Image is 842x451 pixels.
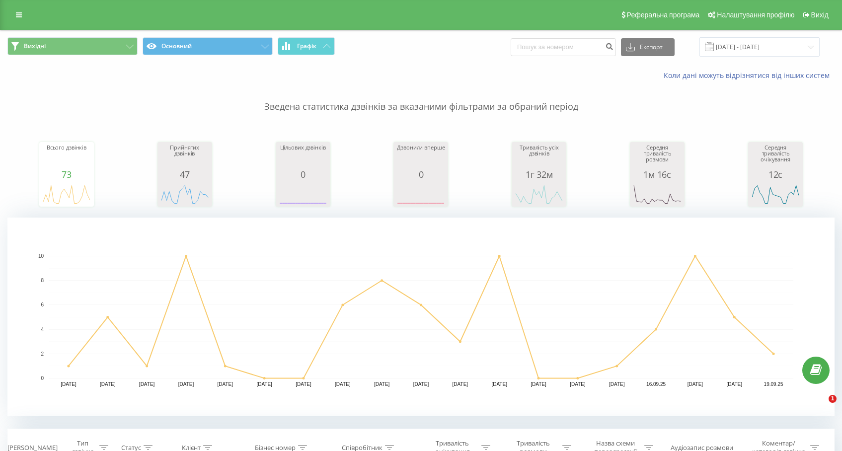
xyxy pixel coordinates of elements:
[688,381,703,387] text: [DATE]
[664,71,835,80] a: Коли дані можуть відрізнятися вiд інших систем
[413,381,429,387] text: [DATE]
[278,145,328,169] div: Цільових дзвінків
[278,179,328,209] svg: A chart.
[811,11,829,19] span: Вихід
[7,80,835,113] p: Зведена статистика дзвінків за вказаними фільтрами за обраний період
[453,381,468,387] text: [DATE]
[143,37,273,55] button: Основний
[511,38,616,56] input: Пошук за номером
[609,381,625,387] text: [DATE]
[7,218,835,416] svg: A chart.
[178,381,194,387] text: [DATE]
[7,37,138,55] button: Вихідні
[808,395,832,419] iframe: Intercom live chat
[41,376,44,381] text: 0
[570,381,586,387] text: [DATE]
[374,381,390,387] text: [DATE]
[491,381,507,387] text: [DATE]
[42,179,91,209] svg: A chart.
[41,327,44,332] text: 4
[100,381,116,387] text: [DATE]
[139,381,155,387] text: [DATE]
[61,381,77,387] text: [DATE]
[42,145,91,169] div: Всього дзвінків
[764,381,783,387] text: 19.09.25
[41,351,44,357] text: 2
[335,381,351,387] text: [DATE]
[514,169,564,179] div: 1г 32м
[396,169,446,179] div: 0
[160,145,210,169] div: Прийнятих дзвінків
[297,43,316,50] span: Графік
[632,145,682,169] div: Середня тривалість розмови
[160,169,210,179] div: 47
[38,253,44,259] text: 10
[751,179,800,209] svg: A chart.
[160,179,210,209] svg: A chart.
[278,169,328,179] div: 0
[632,179,682,209] svg: A chart.
[726,381,742,387] text: [DATE]
[751,169,800,179] div: 12с
[218,381,233,387] text: [DATE]
[278,37,335,55] button: Графік
[829,395,837,403] span: 1
[514,179,564,209] svg: A chart.
[717,11,794,19] span: Налаштування профілю
[751,145,800,169] div: Середня тривалість очікування
[514,145,564,169] div: Тривалість усіх дзвінків
[396,179,446,209] svg: A chart.
[531,381,546,387] text: [DATE]
[256,381,272,387] text: [DATE]
[396,145,446,169] div: Дзвонили вперше
[632,169,682,179] div: 1м 16с
[296,381,311,387] text: [DATE]
[646,381,666,387] text: 16.09.25
[41,278,44,283] text: 8
[627,11,700,19] span: Реферальна програма
[621,38,675,56] button: Експорт
[41,302,44,308] text: 6
[24,42,46,50] span: Вихідні
[42,169,91,179] div: 73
